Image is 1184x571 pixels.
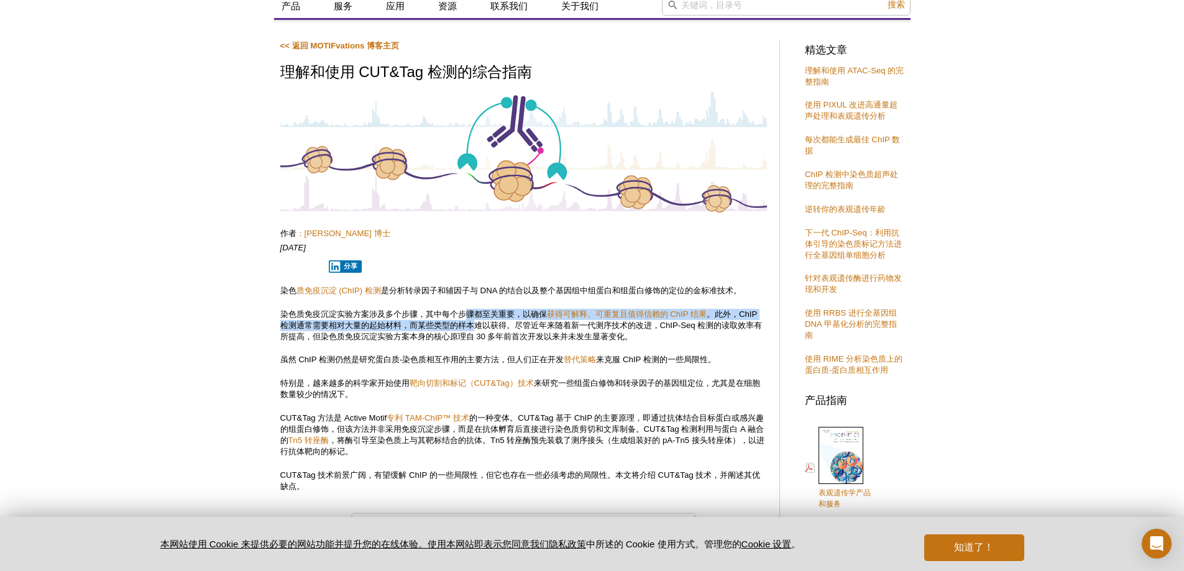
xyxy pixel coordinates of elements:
font: ，将酶引导至染色质上与其靶标结合的抗体。Tn5 转座酶预先装载了测序接头（生成组装好的 pA-Tn5 接头转座体），以进行抗体靶向的标记。 [280,436,764,456]
font: 的一种变体。CUT&Tag 基于 ChIP 的主要原理，即通过抗体结合目标蛋白或感兴趣的组蛋白修饰，但该方法并非采用免疫沉淀步骤，而是在抗体孵育后直接进行染色质剪切和文库制备。CUT&Tag 检... [280,413,764,445]
button: 分享 [329,260,362,273]
font: 特别是，越来越多的科学家开始使用 [280,378,410,388]
a: ChIP 检测中染色质超声处理的完整指南 [805,170,898,190]
a: Tn5 转座酶 [288,436,329,445]
a: 表观遗传学产品和服务 [805,426,871,511]
font: 来克服 ChIP 检测的一些局限性。 [596,355,715,364]
font: 理解和使用 CUT&Tag 检测的综合指南 [280,63,532,80]
font: 知道了！ [954,542,994,552]
iframe: X 发布按钮 [280,260,321,272]
font: [DATE] [280,243,306,252]
a: 获得可解释、可重复且值得信赖的 ChIP 结果 [547,309,707,319]
font: 资源 [438,1,457,11]
font: 作者 [280,229,296,238]
a: 使用 RIME 分析染色质上的蛋白质-蛋白质相互作用 [805,354,902,375]
a: 针对表观遗传酶进行药物发现和开发 [805,273,902,294]
font: 。 [791,539,801,549]
font: 染色质免疫沉淀实验方案涉及多个步骤，其中每个步骤都至关重要，以确保 [280,309,547,319]
a: 下一代 ChIP-Seq：利用抗体引导的染色质标记方法进行全基因组单细胞分析 [805,228,902,260]
a: 靶向切割和标记（CUT&Tag）技术 [410,378,534,388]
button: 知道了！ [924,534,1024,561]
a: << 返回 MOTIFvations 博客主页 [280,41,400,50]
a: 使用 RRBS 进行全基因组 DNA 甲基化分析的完整指南 [805,308,897,340]
img: Epi_brochure_140604_cover_web_70x200 [819,427,863,484]
font: CUT&Tag 技术前景广阔，有望缓解 ChIP 的一些局限性，但它也存在一些必须考虑的局限性。本文将介绍 CUT&Tag 技术，并阐述其优缺点。 [280,470,761,491]
font: 表观遗传学产品 [819,488,871,497]
font: 产品 [282,1,300,11]
font: 分享 [344,262,357,270]
font: 。管理您的 [695,539,741,549]
a: 本网站使用 Cookie 来提供必要的网站功能并提升您的在线体验。使用本网站即表示您同意我们隐私政策 [160,539,586,549]
font: 关于我们 [561,1,599,11]
a: ：[PERSON_NAME] 博士 [296,229,390,238]
div: 打开 Intercom Messenger [1142,529,1172,559]
button: Cookie 设置 [741,539,792,550]
font: 应用 [386,1,405,11]
a: 每次都能生成最佳 ChIP 数据 [805,135,900,155]
a: 使用 PIXUL 改进高通量超声处理和表观遗传分析 [805,100,897,121]
font: 联系我们 [490,1,528,11]
font: 虽然 ChIP 检测仍然是研究蛋白质-染色质相互作用的主要方法，但人们正在开发 [280,355,564,364]
font: 和服务 [819,500,841,508]
font: Cookie 设置 [741,539,792,549]
img: 基于抗体的标记说明 [280,89,767,214]
font: 染色 [280,286,296,295]
font: 是分析转录因子和辅因子与 DNA 的结合以及整个基因组中组蛋白和组蛋白修饰的定位的金标准技术。 [381,286,741,295]
font: 。此外，ChIP 检测通常需要相对大量的起始材料，而某些类型的样本难以获得。尽管近年来随着新一代测序技术的改进，ChIP-Seq 检测的读取效率有所提高，但染色质免疫沉淀实验方案本身的核心原理自... [280,309,763,341]
font: 中所述的 Cookie 使用方式 [586,539,695,549]
a: 逆转你的表观遗传年龄 [805,204,886,214]
a: 替代策略 [564,355,596,364]
font: 精选文章 [805,44,847,56]
font: 服务 [334,1,352,11]
a: 质免疫沉淀 (ChIP) 检测 [296,286,381,295]
font: 产品指南 [805,395,847,406]
a: 专利 TAM-ChIP™ 技术 [387,413,469,423]
a: 理解和使用 ATAC-Seq 的完整指南 [805,66,904,86]
font: CUT&Tag 方法是 Active Motif [280,413,387,423]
